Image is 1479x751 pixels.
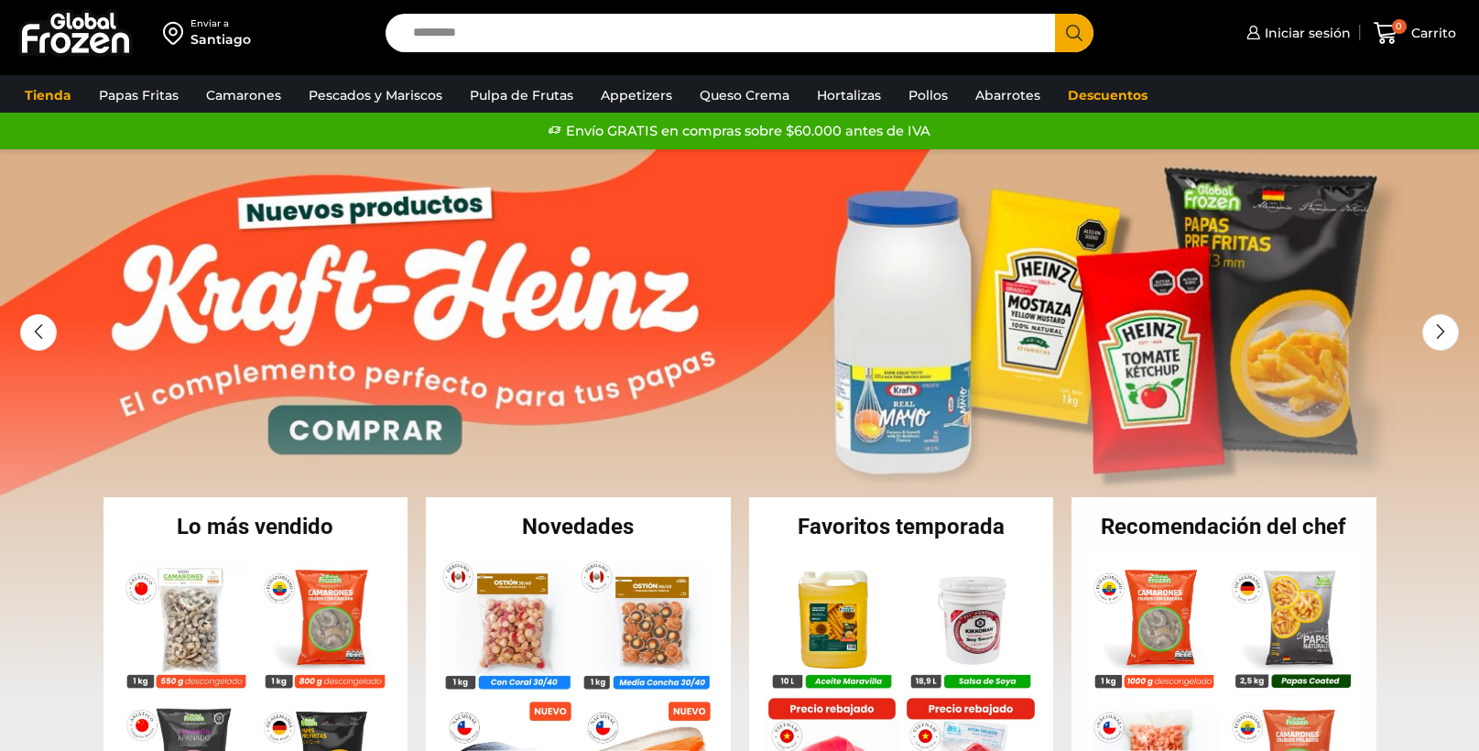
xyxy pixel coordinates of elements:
[1260,24,1351,42] span: Iniciar sesión
[197,78,290,113] a: Camarones
[808,78,890,113] a: Hortalizas
[1392,19,1407,34] span: 0
[966,78,1049,113] a: Abarrotes
[1071,516,1376,538] h2: Recomendación del chef
[592,78,681,113] a: Appetizers
[1407,24,1456,42] span: Carrito
[1242,15,1351,51] a: Iniciar sesión
[461,78,582,113] a: Pulpa de Frutas
[190,17,251,30] div: Enviar a
[299,78,451,113] a: Pescados y Mariscos
[426,516,731,538] h2: Novedades
[103,516,408,538] h2: Lo más vendido
[1369,12,1461,55] a: 0 Carrito
[1059,78,1157,113] a: Descuentos
[1055,14,1093,52] button: Search button
[16,78,81,113] a: Tienda
[749,516,1054,538] h2: Favoritos temporada
[1422,314,1459,351] div: Next slide
[163,17,190,49] img: address-field-icon.svg
[90,78,188,113] a: Papas Fritas
[20,314,57,351] div: Previous slide
[899,78,957,113] a: Pollos
[190,30,251,49] div: Santiago
[691,78,799,113] a: Queso Crema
